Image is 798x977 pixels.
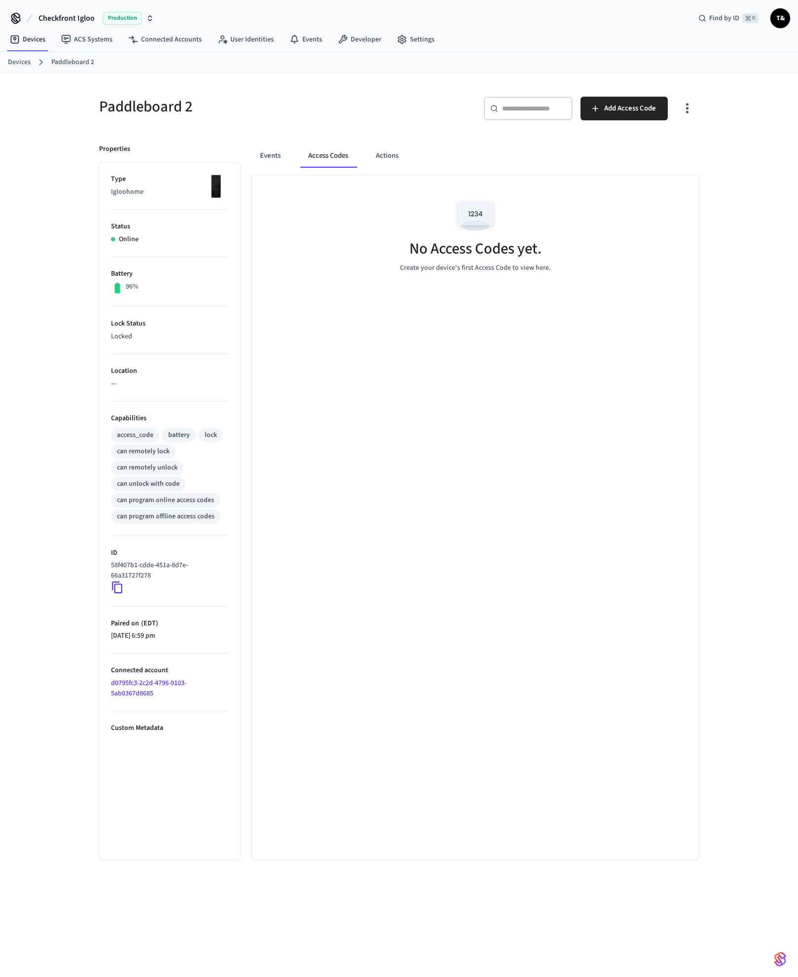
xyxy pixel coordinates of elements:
img: igloohome_deadbolt_2e [204,174,228,199]
p: [DATE] 6:59 pm [111,631,228,641]
p: Capabilities [111,413,228,424]
a: Paddleboard 2 [51,57,94,68]
img: SeamLogoGradient.69752ec5.svg [774,951,786,967]
a: Settings [389,31,442,48]
p: Battery [111,269,228,279]
div: can remotely lock [117,446,170,457]
div: can program offline access codes [117,511,215,522]
div: can unlock with code [117,479,180,489]
a: Events [282,31,330,48]
span: T& [771,9,789,27]
a: ACS Systems [53,31,120,48]
a: Devices [2,31,53,48]
button: T& [770,8,790,28]
div: ant example [252,144,699,168]
p: 58f407b1-cdde-451a-8d7e-66a31727f278 [111,560,224,581]
p: 96% [126,282,139,292]
a: User Identities [210,31,282,48]
span: ( EDT ) [139,618,158,628]
div: lock [205,430,217,440]
a: Devices [8,57,31,68]
p: Custom Metadata [111,723,228,733]
p: Status [111,221,228,232]
div: battery [168,430,190,440]
a: d0795fc3-2c2d-4796-9103-5ab0367d8685 [111,678,186,698]
img: Access Codes Empty State [453,195,498,237]
p: Type [111,174,228,184]
a: Connected Accounts [120,31,210,48]
span: Add Access Code [604,102,656,115]
p: ID [111,548,228,558]
a: Developer [330,31,389,48]
button: Add Access Code [580,97,668,120]
span: Checkfront Igloo [38,12,95,24]
p: Create your device's first Access Code to view here. [400,263,551,273]
p: Lock Status [111,319,228,329]
p: Igloohome [111,187,228,197]
button: Events [252,144,289,168]
button: Access Codes [300,144,356,168]
p: Locked [111,331,228,342]
div: can remotely unlock [117,463,178,473]
h5: Paddleboard 2 [99,97,393,117]
span: Production [103,12,142,25]
p: — [111,379,228,389]
div: can program online access codes [117,495,214,506]
span: ⌘ K [742,13,759,23]
button: Actions [368,144,406,168]
div: access_code [117,430,153,440]
p: Online [119,234,139,245]
div: Find by ID⌘ K [690,9,766,27]
p: Paired on [111,618,228,629]
p: Connected account [111,665,228,676]
p: Properties [99,144,130,154]
p: Location [111,366,228,376]
span: Find by ID [709,13,739,23]
h5: No Access Codes yet. [409,239,542,259]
